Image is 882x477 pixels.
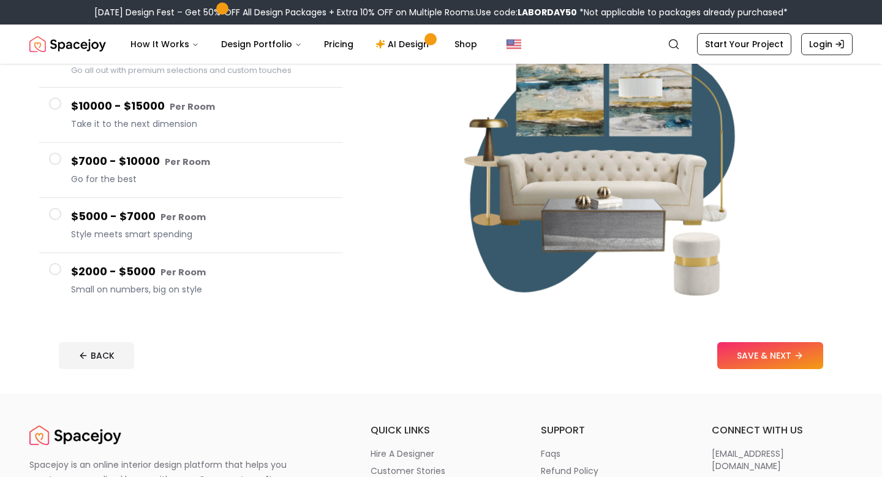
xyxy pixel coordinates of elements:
a: hire a designer [371,448,511,460]
a: Spacejoy [29,423,121,448]
a: [EMAIL_ADDRESS][DOMAIN_NAME] [712,448,853,472]
small: Go all out with premium selections and custom touches [71,65,292,75]
h4: $10000 - $15000 [71,97,333,115]
a: customer stories [371,465,511,477]
small: Per Room [170,101,215,113]
span: Style meets smart spending [71,228,333,240]
button: Design Portfolio [211,32,312,56]
p: refund policy [541,465,598,477]
a: Spacejoy [29,32,106,56]
p: hire a designer [371,448,434,460]
a: faqs [541,448,682,460]
span: *Not applicable to packages already purchased* [577,6,788,18]
button: $10000 - $15000 Per RoomTake it to the next dimension [39,88,343,143]
span: Go for the best [71,173,333,185]
a: Start Your Project [697,33,791,55]
small: Per Room [165,156,210,168]
p: faqs [541,448,560,460]
img: United States [507,37,521,52]
h6: support [541,423,682,438]
h6: connect with us [712,423,853,438]
span: Small on numbers, big on style [71,283,333,296]
div: [DATE] Design Fest – Get 50% OFF All Design Packages + Extra 10% OFF on Multiple Rooms. [94,6,788,18]
button: $2000 - $5000 Per RoomSmall on numbers, big on style [39,253,343,308]
a: Shop [445,32,487,56]
small: Per Room [160,211,206,223]
img: Spacejoy Logo [29,423,121,448]
nav: Global [29,25,853,64]
a: Login [801,33,853,55]
a: Pricing [314,32,363,56]
h4: $7000 - $10000 [71,153,333,170]
p: customer stories [371,465,445,477]
a: AI Design [366,32,442,56]
h6: quick links [371,423,511,438]
h4: $2000 - $5000 [71,263,333,281]
b: LABORDAY50 [518,6,577,18]
button: $7000 - $10000 Per RoomGo for the best [39,143,343,198]
img: Spacejoy Logo [29,32,106,56]
a: refund policy [541,465,682,477]
small: Per Room [160,266,206,278]
button: SAVE & NEXT [717,342,823,369]
span: Take it to the next dimension [71,118,333,130]
h4: $5000 - $7000 [71,208,333,226]
span: Use code: [476,6,577,18]
button: $5000 - $7000 Per RoomStyle meets smart spending [39,198,343,253]
button: BACK [59,342,134,369]
button: How It Works [121,32,209,56]
nav: Main [121,32,487,56]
